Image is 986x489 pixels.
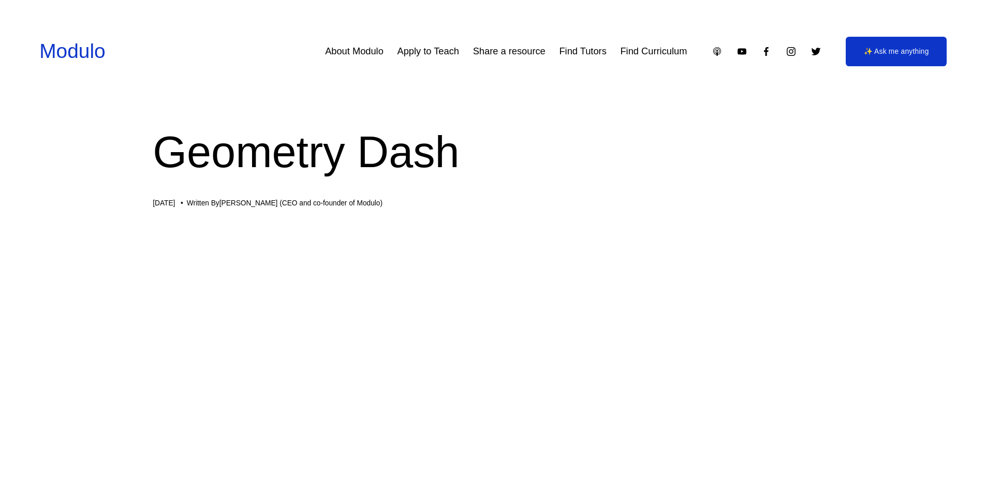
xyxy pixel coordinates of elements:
[620,42,687,61] a: Find Curriculum
[39,40,105,62] a: Modulo
[786,46,797,57] a: Instagram
[761,46,772,57] a: Facebook
[187,199,382,208] div: Written By
[153,199,175,207] span: [DATE]
[559,42,606,61] a: Find Tutors
[219,199,382,207] a: [PERSON_NAME] (CEO and co-founder of Modulo)
[473,42,546,61] a: Share a resource
[737,46,747,57] a: YouTube
[325,42,384,61] a: About Modulo
[846,37,947,66] a: ✨ Ask me anything
[153,122,833,183] h1: Geometry Dash
[712,46,723,57] a: Apple Podcasts
[398,42,459,61] a: Apply to Teach
[811,46,821,57] a: Twitter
